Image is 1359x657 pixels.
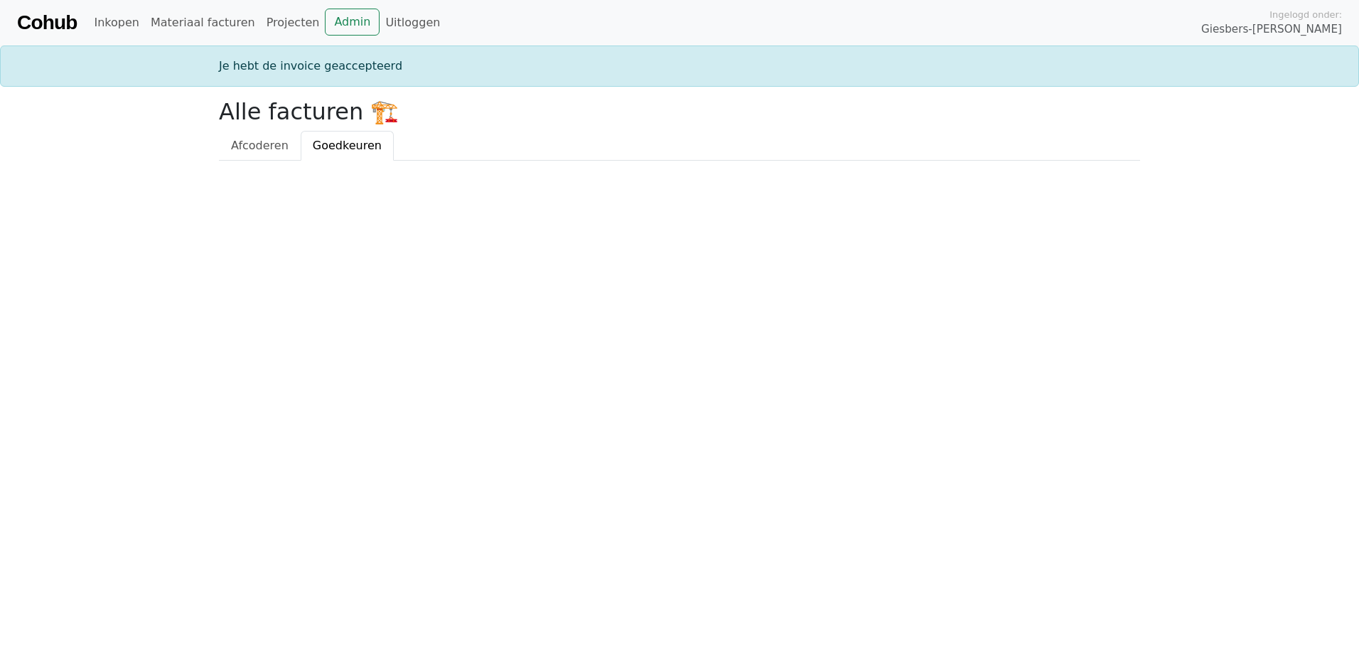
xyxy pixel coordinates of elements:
[88,9,144,37] a: Inkopen
[301,131,394,161] a: Goedkeuren
[145,9,261,37] a: Materiaal facturen
[1269,8,1342,21] span: Ingelogd onder:
[325,9,380,36] a: Admin
[231,139,289,152] span: Afcoderen
[380,9,446,37] a: Uitloggen
[210,58,1149,75] div: Je hebt de invoice geaccepteerd
[219,131,301,161] a: Afcoderen
[219,98,1140,125] h2: Alle facturen 🏗️
[17,6,77,40] a: Cohub
[261,9,326,37] a: Projecten
[1201,21,1342,38] span: Giesbers-[PERSON_NAME]
[313,139,382,152] span: Goedkeuren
